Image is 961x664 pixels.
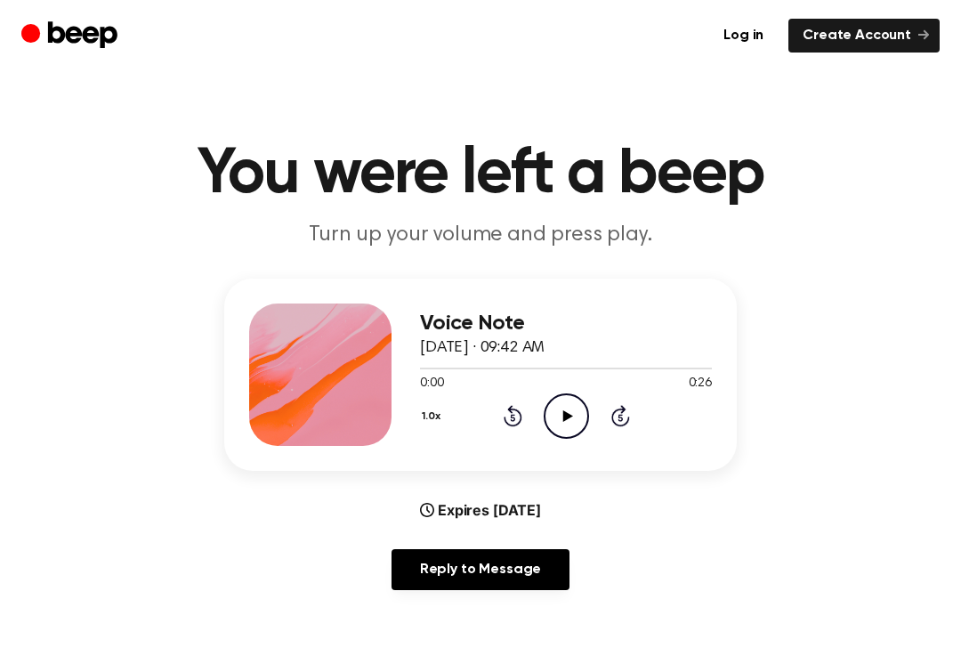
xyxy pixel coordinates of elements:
span: 0:26 [689,375,712,393]
p: Turn up your volume and press play. [139,221,822,250]
span: [DATE] · 09:42 AM [420,340,545,356]
a: Create Account [788,19,940,53]
span: 0:00 [420,375,443,393]
a: Reply to Message [392,549,569,590]
a: Beep [21,19,122,53]
h3: Voice Note [420,312,712,336]
a: Log in [709,19,778,53]
button: 1.0x [420,401,448,432]
h1: You were left a beep [25,142,936,206]
div: Expires [DATE] [420,499,541,521]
